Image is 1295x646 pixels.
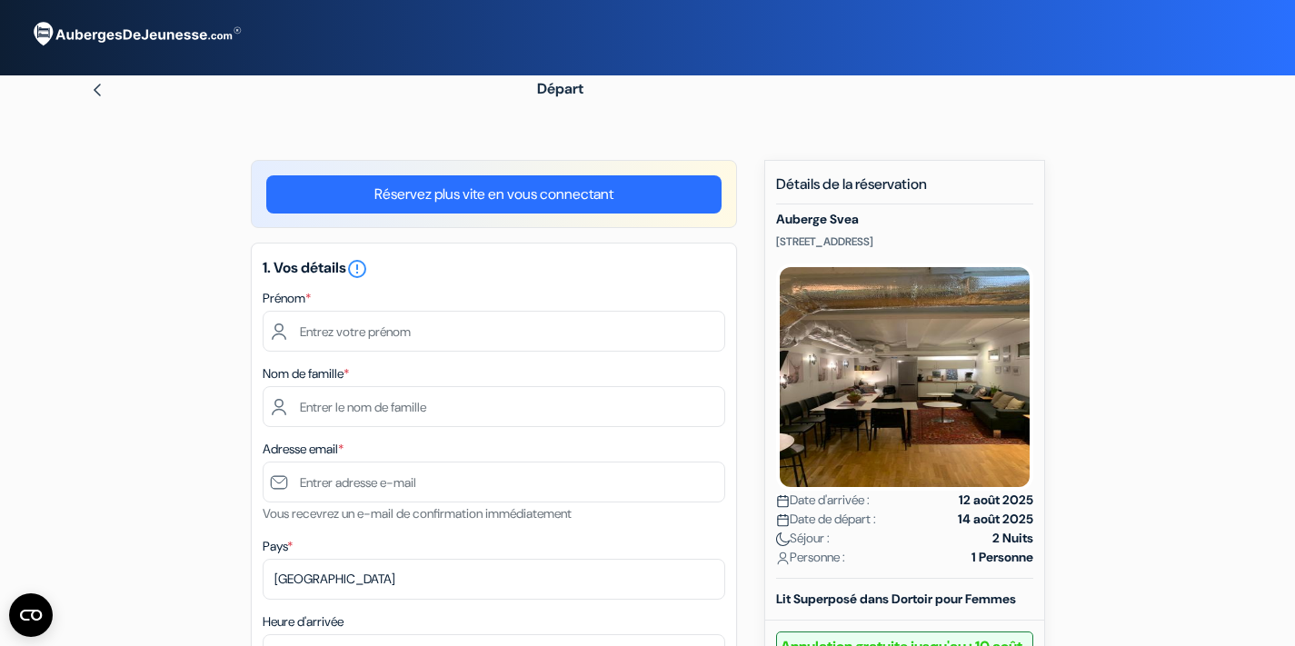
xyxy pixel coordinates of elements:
span: Personne : [776,548,845,567]
i: error_outline [346,258,368,280]
span: Date de départ : [776,510,876,529]
span: Date d'arrivée : [776,491,870,510]
button: CMP-Widget öffnen [9,593,53,637]
b: Lit Superposé dans Dortoir pour Femmes [776,591,1016,607]
h5: 1. Vos détails [263,258,725,280]
input: Entrer le nom de famille [263,386,725,427]
label: Pays [263,537,293,556]
a: Réservez plus vite en vous connectant [266,175,722,214]
span: Séjour : [776,529,830,548]
p: [STREET_ADDRESS] [776,234,1033,249]
img: calendar.svg [776,494,790,508]
label: Adresse email [263,440,344,459]
h5: Auberge Svea [776,212,1033,227]
input: Entrez votre prénom [263,311,725,352]
h5: Détails de la réservation [776,175,1033,204]
strong: 12 août 2025 [959,491,1033,510]
img: AubergesDeJeunesse.com [22,10,249,59]
strong: 1 Personne [971,548,1033,567]
img: calendar.svg [776,513,790,527]
strong: 2 Nuits [992,529,1033,548]
img: left_arrow.svg [90,83,105,97]
img: moon.svg [776,532,790,546]
img: user_icon.svg [776,552,790,565]
input: Entrer adresse e-mail [263,462,725,502]
label: Heure d'arrivée [263,612,344,631]
label: Prénom [263,289,311,308]
small: Vous recevrez un e-mail de confirmation immédiatement [263,505,572,522]
span: Départ [537,79,583,98]
label: Nom de famille [263,364,349,383]
a: error_outline [346,258,368,277]
strong: 14 août 2025 [958,510,1033,529]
